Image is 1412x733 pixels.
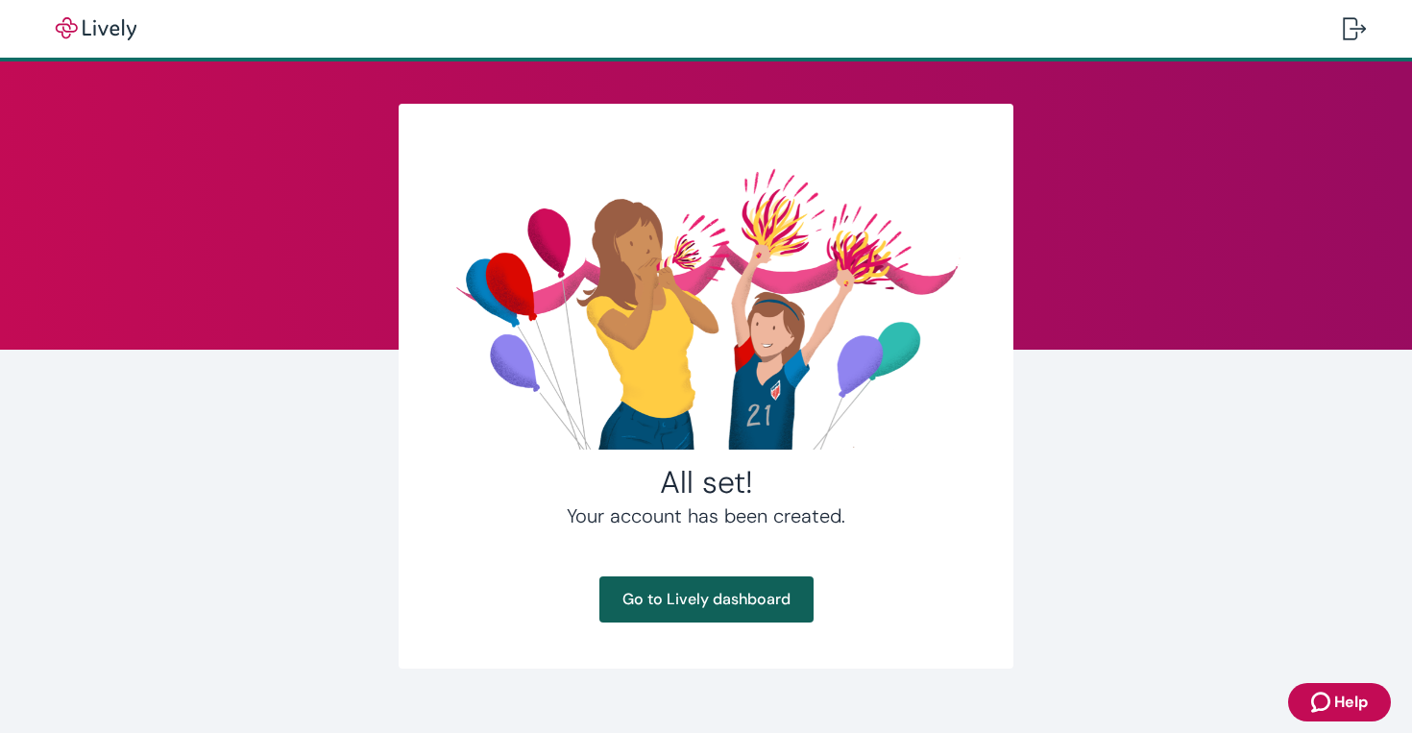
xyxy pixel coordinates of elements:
button: Log out [1327,6,1381,52]
h2: All set! [445,463,967,501]
a: Go to Lively dashboard [599,576,814,623]
h4: Your account has been created. [445,501,967,530]
svg: Zendesk support icon [1311,691,1334,714]
img: Lively [42,17,150,40]
span: Help [1334,691,1368,714]
button: Zendesk support iconHelp [1288,683,1391,721]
